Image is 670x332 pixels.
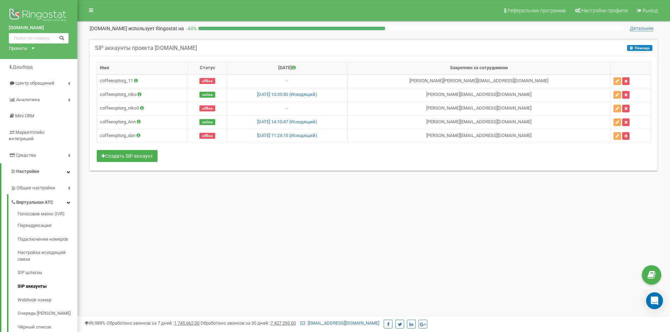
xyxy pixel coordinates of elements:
td: coffeeoptorg_11 [97,74,188,88]
a: Очередь [PERSON_NAME] [18,307,77,320]
span: 99,989% [84,320,106,326]
td: coffeeoptorg_Ann [97,115,188,129]
span: Дашборд [13,64,33,70]
td: - [227,102,347,115]
button: Создать SIP аккаунт [97,150,158,162]
input: Поиск по номеру [9,33,69,44]
span: Центр обращений [15,80,55,86]
td: coffeeoptorg_dan [97,129,188,143]
p: [DOMAIN_NAME] [90,25,184,32]
h5: SIP аккаунты проекта [DOMAIN_NAME] [95,45,197,51]
a: [DATE] 11:24:15 (Исходящий) [257,133,317,138]
img: Ringostat logo [9,7,69,25]
a: Настройки [1,163,77,180]
span: использует Ringostat на [128,26,184,31]
th: Статус [187,62,227,74]
span: Средства [16,152,36,158]
span: Настройки [16,169,39,174]
span: online [199,92,215,98]
span: Выход [643,8,658,13]
td: - [227,74,347,88]
span: Аналитика [16,97,40,102]
a: SIP шлюзы [18,266,77,280]
span: Реферальная программа [508,8,566,13]
span: Детальнее [630,26,653,31]
span: Настройки профиля [581,8,628,13]
span: Mini CRM [15,113,34,118]
u: 1 745 662,00 [174,320,199,326]
span: Обработано звонков за 7 дней : [107,320,199,326]
td: [PERSON_NAME] [EMAIL_ADDRESS][DOMAIN_NAME] [347,102,610,115]
td: [PERSON_NAME] [PERSON_NAME][EMAIL_ADDRESS][DOMAIN_NAME] [347,74,610,88]
td: coffeeoptorg_niko [97,88,188,102]
td: [PERSON_NAME] [EMAIL_ADDRESS][DOMAIN_NAME] [347,88,610,102]
td: [PERSON_NAME] [EMAIL_ADDRESS][DOMAIN_NAME] [347,115,610,129]
th: [DATE] [227,62,347,74]
span: offline [199,78,215,84]
a: Голосовое меню (IVR) [18,211,77,219]
a: [DATE] 14:10:47 (Исходящий) [257,119,317,124]
span: Обработано звонков за 30 дней : [200,320,296,326]
td: coffeeoptorg_niko3 [97,102,188,115]
span: Виртуальная АТС [16,199,53,206]
button: Помощь [627,45,652,51]
a: Webhook номер [18,293,77,307]
span: online [199,119,215,125]
p: 44 % [184,25,198,32]
a: Общие настройки [11,180,77,194]
span: offline [199,105,215,111]
td: [PERSON_NAME] [EMAIL_ADDRESS][DOMAIN_NAME] [347,129,610,143]
div: Проекты [9,45,27,52]
span: offline [199,133,215,139]
a: SIP аккаунты [18,280,77,293]
a: [EMAIL_ADDRESS][DOMAIN_NAME] [300,320,379,326]
span: Маркетплейс интеграций [9,130,45,142]
a: Настройка исходящей связи [18,246,77,266]
th: Имя [97,62,188,74]
u: 7 427 293,00 [270,320,296,326]
span: Общие настройки [17,185,55,191]
a: [DOMAIN_NAME] [9,25,69,31]
th: Закреплен за сотрудником [347,62,610,74]
a: [DATE] 13:35:50 (Исходящий) [257,92,317,97]
a: Виртуальная АТС [11,194,77,209]
a: Подключение номеров [18,233,77,246]
div: Open Intercom Messenger [646,292,663,309]
a: Переадресация [18,219,77,233]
